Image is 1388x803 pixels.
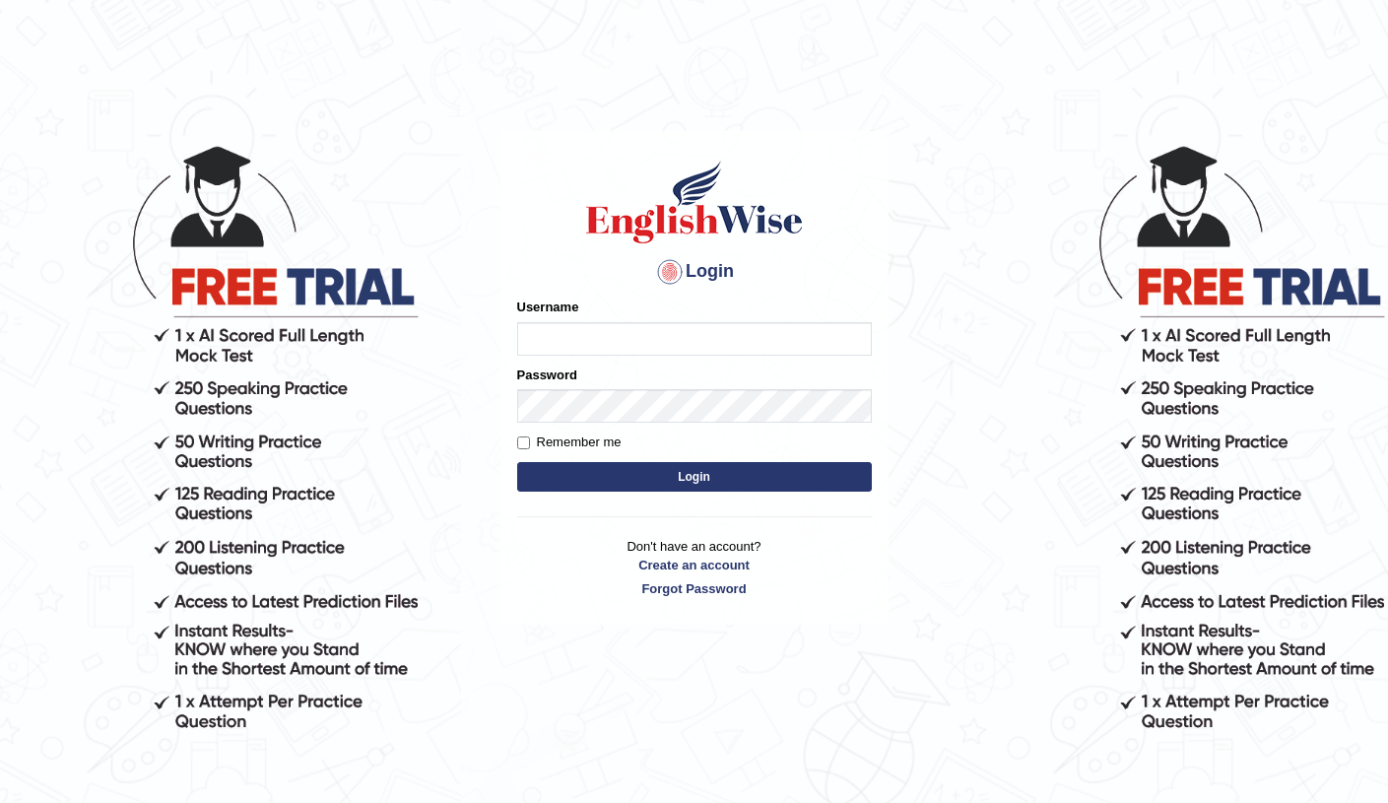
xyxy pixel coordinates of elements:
button: Login [517,462,872,492]
p: Don't have an account? [517,537,872,598]
label: Remember me [517,433,622,452]
img: Logo of English Wise sign in for intelligent practice with AI [582,158,807,246]
a: Create an account [517,556,872,574]
a: Forgot Password [517,579,872,598]
label: Password [517,366,577,384]
input: Remember me [517,436,530,449]
h4: Login [517,256,872,288]
label: Username [517,298,579,316]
